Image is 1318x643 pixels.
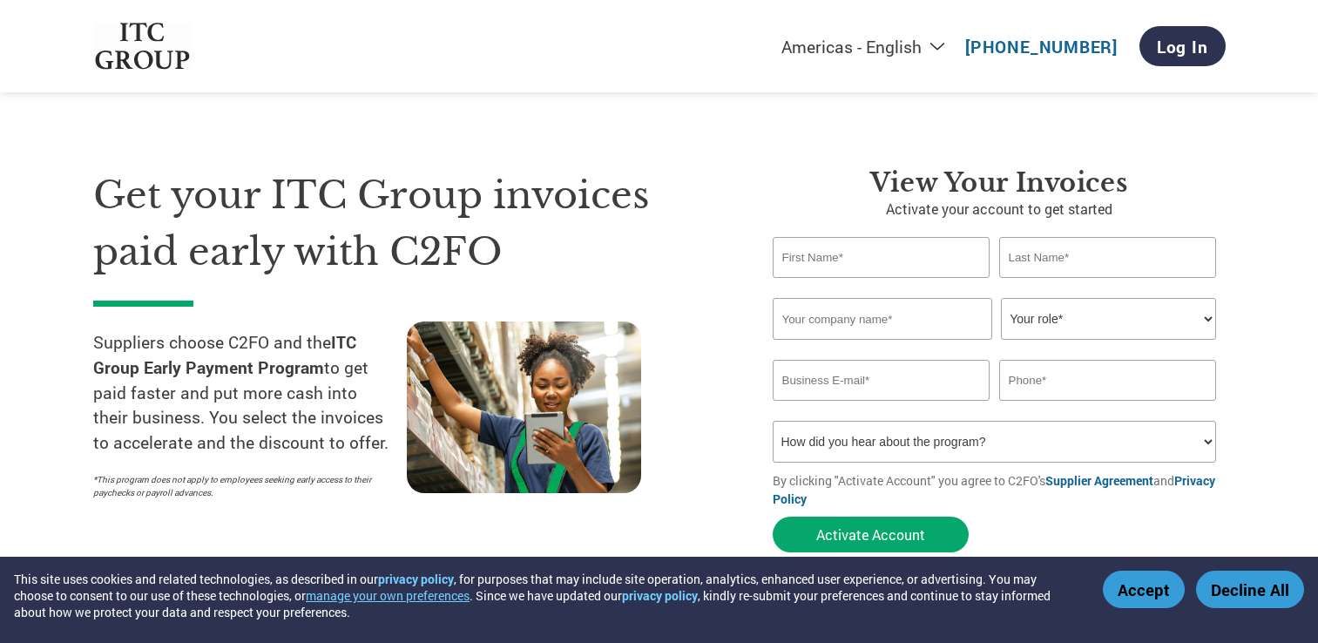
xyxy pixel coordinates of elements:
div: Inavlid Phone Number [999,403,1217,414]
input: Phone* [999,360,1217,401]
button: Accept [1103,571,1185,608]
a: Supplier Agreement [1045,472,1153,489]
p: Suppliers choose C2FO and the to get paid faster and put more cash into their business. You selec... [93,330,407,456]
h1: Get your ITC Group invoices paid early with C2FO [93,167,720,280]
p: Activate your account to get started [773,199,1226,220]
div: Invalid company name or company name is too long [773,342,1217,353]
h3: View Your Invoices [773,167,1226,199]
button: Decline All [1196,571,1304,608]
div: This site uses cookies and related technologies, as described in our , for purposes that may incl... [14,571,1078,620]
div: Invalid last name or last name is too long [999,280,1217,291]
button: manage your own preferences [306,587,470,604]
img: ITC Group [93,23,193,71]
input: First Name* [773,237,990,278]
button: Activate Account [773,517,969,552]
div: Inavlid Email Address [773,403,990,414]
a: Privacy Policy [773,472,1215,507]
a: privacy policy [378,571,454,587]
p: *This program does not apply to employees seeking early access to their paychecks or payroll adva... [93,473,389,499]
div: Invalid first name or first name is too long [773,280,990,291]
input: Invalid Email format [773,360,990,401]
strong: ITC Group Early Payment Program [93,331,356,378]
input: Last Name* [999,237,1217,278]
p: By clicking "Activate Account" you agree to C2FO's and [773,471,1226,508]
a: privacy policy [622,587,698,604]
a: [PHONE_NUMBER] [965,36,1118,58]
select: Title/Role [1001,298,1216,340]
input: Your company name* [773,298,992,340]
a: Log In [1139,26,1226,66]
img: supply chain worker [407,321,641,493]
